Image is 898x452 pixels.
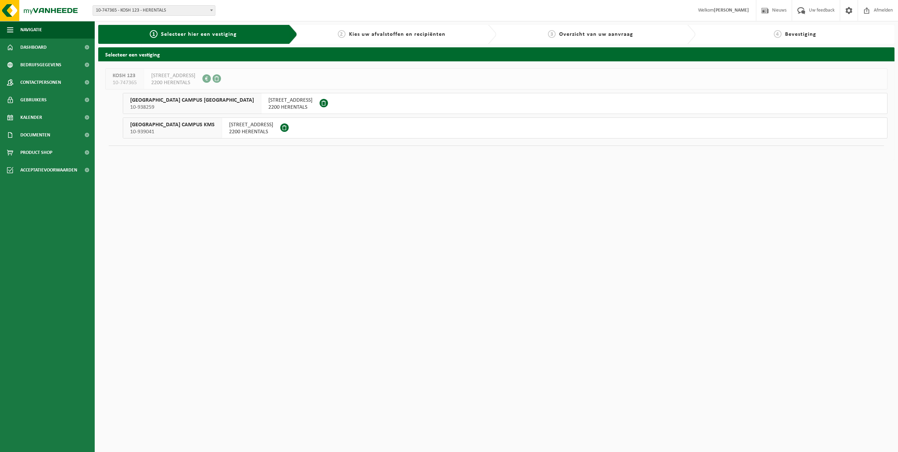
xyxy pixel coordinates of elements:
[93,6,215,15] span: 10-747365 - KOSH 123 - HERENTALS
[774,30,782,38] span: 4
[93,5,215,16] span: 10-747365 - KOSH 123 - HERENTALS
[123,117,887,139] button: [GEOGRAPHIC_DATA] CAMPUS KMS 10-939041 [STREET_ADDRESS]2200 HERENTALS
[349,32,445,37] span: Kies uw afvalstoffen en recipiënten
[20,39,47,56] span: Dashboard
[548,30,556,38] span: 3
[20,161,77,179] span: Acceptatievoorwaarden
[161,32,237,37] span: Selecteer hier een vestiging
[20,21,42,39] span: Navigatie
[229,121,273,128] span: [STREET_ADDRESS]
[151,72,195,79] span: [STREET_ADDRESS]
[20,144,52,161] span: Product Shop
[151,79,195,86] span: 2200 HERENTALS
[123,93,887,114] button: [GEOGRAPHIC_DATA] CAMPUS [GEOGRAPHIC_DATA] 10-938259 [STREET_ADDRESS]2200 HERENTALS
[130,104,254,111] span: 10-938259
[20,56,61,74] span: Bedrijfsgegevens
[130,121,215,128] span: [GEOGRAPHIC_DATA] CAMPUS KMS
[20,109,42,126] span: Kalender
[559,32,633,37] span: Overzicht van uw aanvraag
[113,72,137,79] span: KOSH 123
[20,91,47,109] span: Gebruikers
[20,126,50,144] span: Documenten
[714,8,749,13] strong: [PERSON_NAME]
[150,30,158,38] span: 1
[130,128,215,135] span: 10-939041
[785,32,816,37] span: Bevestiging
[268,97,313,104] span: [STREET_ADDRESS]
[98,47,894,61] h2: Selecteer een vestiging
[113,79,137,86] span: 10-747365
[268,104,313,111] span: 2200 HERENTALS
[338,30,346,38] span: 2
[229,128,273,135] span: 2200 HERENTALS
[130,97,254,104] span: [GEOGRAPHIC_DATA] CAMPUS [GEOGRAPHIC_DATA]
[20,74,61,91] span: Contactpersonen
